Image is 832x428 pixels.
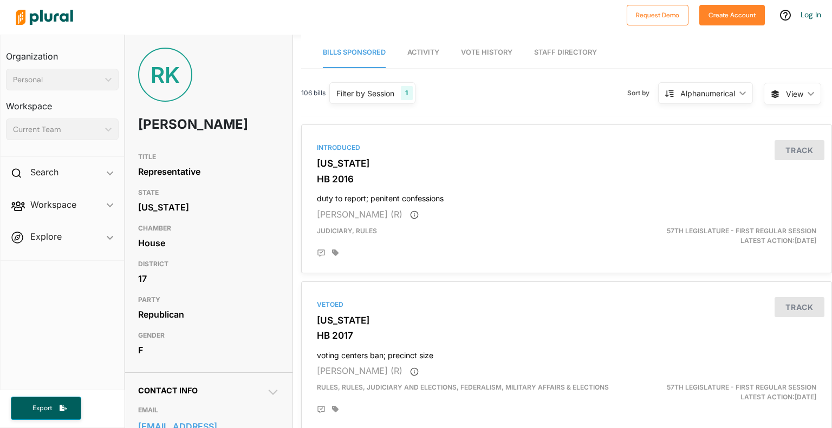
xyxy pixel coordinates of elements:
div: Current Team [13,124,101,135]
h3: HB 2017 [317,330,816,341]
h3: GENDER [138,329,280,342]
div: Vetoed [317,300,816,310]
h3: [US_STATE] [317,315,816,326]
a: Log In [801,10,821,19]
span: Bills Sponsored [323,48,386,56]
span: Activity [407,48,439,56]
div: Add Position Statement [317,405,326,414]
div: Filter by Session [336,88,394,99]
div: Republican [138,306,280,322]
a: Activity [407,37,439,68]
div: Latest Action: [DATE] [653,383,824,402]
span: 57th Legislature - First Regular Session [667,383,816,391]
div: Introduced [317,143,816,153]
span: 57th Legislature - First Regular Session [667,227,816,235]
div: Personal [13,74,101,85]
div: House [138,235,280,251]
div: RK [138,48,192,102]
span: Vote History [461,48,512,56]
div: Add tags [332,405,339,413]
h3: STATE [138,186,280,199]
div: 1 [401,86,412,100]
div: Add Position Statement [317,249,326,258]
h3: EMAIL [138,404,280,417]
div: 17 [138,271,280,287]
a: Bills Sponsored [323,37,386,68]
h3: DISTRICT [138,258,280,271]
h4: voting centers ban; precinct size [317,346,816,360]
h3: TITLE [138,150,280,163]
h3: Organization [6,41,119,64]
button: Request Demo [627,5,688,25]
div: Latest Action: [DATE] [653,226,824,246]
div: [US_STATE] [138,199,280,215]
h3: PARTY [138,293,280,306]
h1: [PERSON_NAME] [138,108,223,141]
button: Create Account [699,5,765,25]
button: Track [775,140,824,160]
h2: Search [30,166,58,178]
h3: [US_STATE] [317,158,816,169]
span: Contact Info [138,386,198,395]
button: Track [775,297,824,317]
span: [PERSON_NAME] (R) [317,209,402,220]
a: Request Demo [627,9,688,20]
span: Judiciary, Rules [317,227,377,235]
div: Representative [138,163,280,180]
span: Sort by [627,88,658,98]
button: Export [11,397,81,420]
div: Alphanumerical [680,88,735,99]
span: View [786,88,803,100]
h4: duty to report; penitent confessions [317,189,816,203]
a: Staff Directory [534,37,597,68]
span: [PERSON_NAME] (R) [317,365,402,376]
span: Export [25,404,60,413]
div: Add tags [332,249,339,256]
h3: CHAMBER [138,222,280,235]
h3: HB 2016 [317,174,816,185]
div: F [138,342,280,358]
span: Rules, Rules, Judiciary and Elections, Federalism, Military Affairs & Elections [317,383,609,391]
h3: Workspace [6,90,119,114]
a: Create Account [699,9,765,20]
a: Vote History [461,37,512,68]
span: 106 bills [301,88,326,98]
